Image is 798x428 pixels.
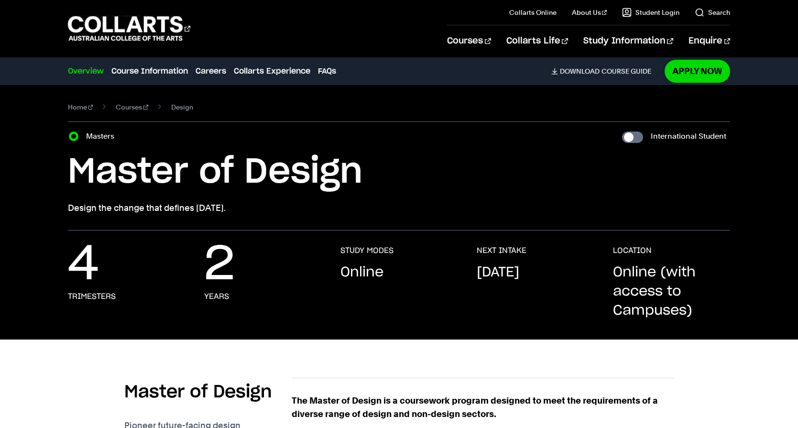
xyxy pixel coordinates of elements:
[292,395,658,419] strong: The Master of Design is a coursework program designed to meet the requirements of a diverse range...
[613,246,652,255] h3: LOCATION
[68,151,730,194] h1: Master of Design
[665,60,730,82] a: Apply Now
[477,246,526,255] h3: NEXT INTAKE
[318,66,336,77] a: FAQs
[583,25,673,57] a: Study Information
[68,100,93,114] a: Home
[560,67,600,76] span: Download
[477,263,519,282] p: [DATE]
[86,130,120,143] label: Masters
[111,66,188,77] a: Course Information
[340,246,394,255] h3: STUDY MODES
[695,8,730,17] a: Search
[506,25,568,57] a: Collarts Life
[68,292,116,301] h3: Trimesters
[551,67,659,76] a: DownloadCourse Guide
[68,246,99,284] p: 4
[116,100,148,114] a: Courses
[613,263,730,320] p: Online (with access to Campuses)
[204,292,229,301] h3: Years
[651,130,726,143] label: International Student
[234,66,310,77] a: Collarts Experience
[68,66,104,77] a: Overview
[622,8,679,17] a: Student Login
[68,15,190,42] div: Go to homepage
[340,263,383,282] p: Online
[572,8,607,17] a: About Us
[196,66,226,77] a: Careers
[509,8,557,17] a: Collarts Online
[124,382,272,403] h2: Master of Design
[204,246,235,284] p: 2
[447,25,491,57] a: Courses
[68,201,730,215] p: Design the change that defines [DATE].
[171,100,193,114] span: Design
[689,25,730,57] a: Enquire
